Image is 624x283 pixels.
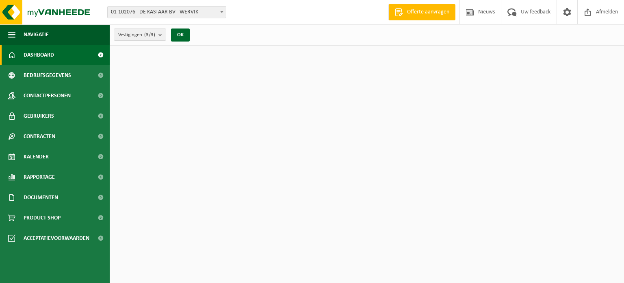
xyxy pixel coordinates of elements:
span: Contactpersonen [24,86,71,106]
span: Rapportage [24,167,55,187]
span: Vestigingen [118,29,155,41]
button: Vestigingen(3/3) [114,29,166,41]
span: Documenten [24,187,58,208]
span: 01-102076 - DE KASTAAR BV - WERVIK [107,6,226,18]
span: Product Shop [24,208,61,228]
span: Offerte aanvragen [405,8,451,16]
span: Dashboard [24,45,54,65]
a: Offerte aanvragen [388,4,455,20]
span: 01-102076 - DE KASTAAR BV - WERVIK [108,7,226,18]
button: OK [171,29,190,42]
span: Kalender [24,147,49,167]
span: Bedrijfsgegevens [24,65,71,86]
span: Acceptatievoorwaarden [24,228,89,248]
span: Gebruikers [24,106,54,126]
span: Navigatie [24,24,49,45]
span: Contracten [24,126,55,147]
count: (3/3) [144,32,155,37]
